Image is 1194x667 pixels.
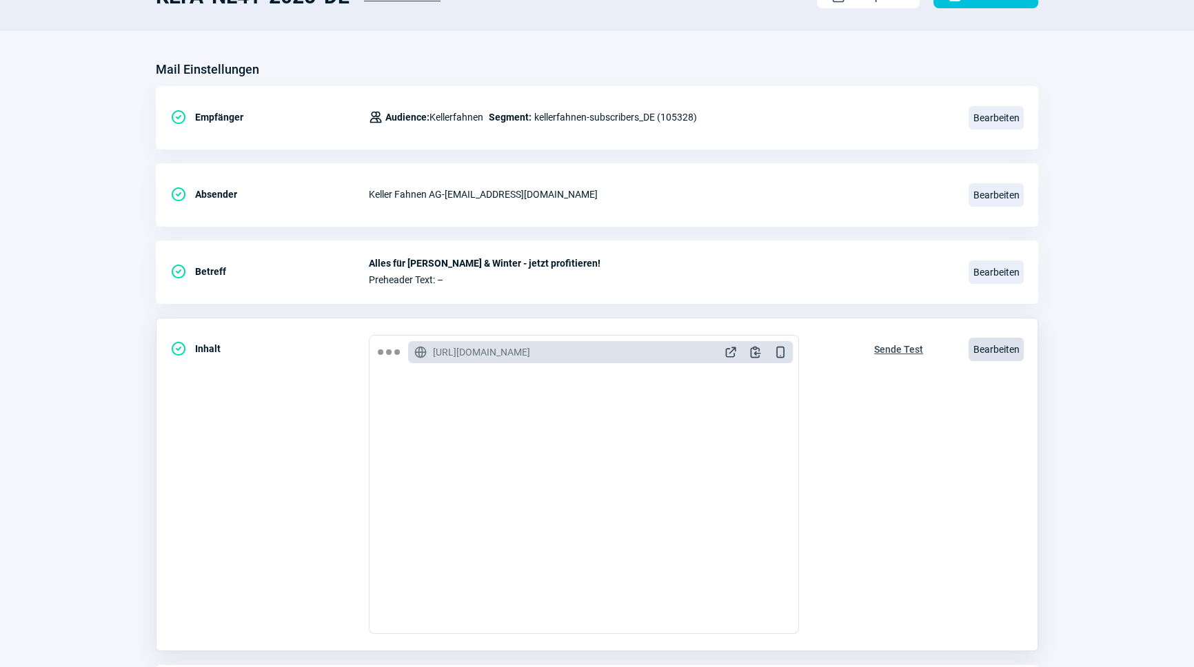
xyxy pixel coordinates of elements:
[489,109,532,125] span: Segment:
[170,335,369,362] div: Inhalt
[969,260,1024,284] span: Bearbeiten
[170,103,369,131] div: Empfänger
[385,112,429,123] span: Audience:
[369,274,952,285] span: Preheader Text: –
[385,109,483,125] span: Kellerfahnen
[170,181,369,208] div: Absender
[170,258,369,285] div: Betreff
[969,106,1024,130] span: Bearbeiten
[860,335,938,361] button: Sende Test
[969,338,1024,361] span: Bearbeiten
[874,338,923,360] span: Sende Test
[433,345,530,359] span: [URL][DOMAIN_NAME]
[156,59,259,81] h3: Mail Einstellungen
[369,258,952,269] span: Alles für [PERSON_NAME] & Winter - jetzt profitieren!
[369,181,952,208] div: Keller Fahnen AG - [EMAIL_ADDRESS][DOMAIN_NAME]
[369,103,697,131] div: kellerfahnen-subscribers_DE (105328)
[969,183,1024,207] span: Bearbeiten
